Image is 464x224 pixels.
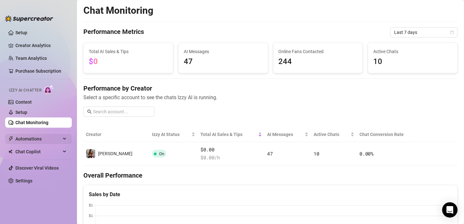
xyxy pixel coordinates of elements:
[8,136,13,141] span: thunderbolt
[267,131,303,138] span: AI Messages
[15,110,27,115] a: Setup
[5,15,53,22] img: logo-BBDzfeDw.svg
[87,109,92,114] span: search
[184,56,263,68] span: 47
[15,40,67,51] a: Creator Analytics
[83,127,149,142] th: Creator
[83,171,458,180] h4: Overall Performance
[184,48,263,55] span: AI Messages
[200,154,262,162] span: $ 0.00 /h
[89,48,168,55] span: Total AI Sales & Tips
[15,100,32,105] a: Content
[450,30,454,34] span: calendar
[265,127,311,142] th: AI Messages
[15,30,27,35] a: Setup
[83,27,144,37] h4: Performance Metrics
[200,146,262,154] span: $0.00
[83,84,458,93] h4: Performance by Creator
[394,28,454,37] span: Last 7 days
[9,87,41,93] span: Izzy AI Chatter
[15,134,61,144] span: Automations
[373,56,452,68] span: 10
[15,120,48,125] a: Chat Monitoring
[279,48,358,55] span: Online Fans Contacted
[44,85,54,94] img: AI Chatter
[359,150,374,157] span: 0.00 %
[15,56,47,61] a: Team Analytics
[15,178,32,183] a: Settings
[8,149,13,154] img: Chat Copilot
[373,48,452,55] span: Active Chats
[98,151,132,156] span: [PERSON_NAME]
[15,66,67,76] a: Purchase Subscription
[86,149,95,158] img: Andy
[15,147,61,157] span: Chat Copilot
[83,93,458,101] span: Select a specific account to see the chats Izzy AI is running.
[152,131,190,138] span: Izzy AI Status
[279,56,358,68] span: 244
[442,202,458,218] div: Open Intercom Messenger
[15,165,59,171] a: Discover Viral Videos
[200,131,257,138] span: Total AI Sales & Tips
[93,108,151,115] input: Search account...
[149,127,198,142] th: Izzy AI Status
[357,127,420,142] th: Chat Conversion Rate
[314,131,349,138] span: Active Chats
[314,150,319,157] span: 10
[267,150,273,157] span: 47
[89,190,452,198] div: Sales by Date
[83,4,153,17] h2: Chat Monitoring
[311,127,357,142] th: Active Chats
[159,151,164,156] span: On
[198,127,265,142] th: Total AI Sales & Tips
[89,57,98,66] span: $0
